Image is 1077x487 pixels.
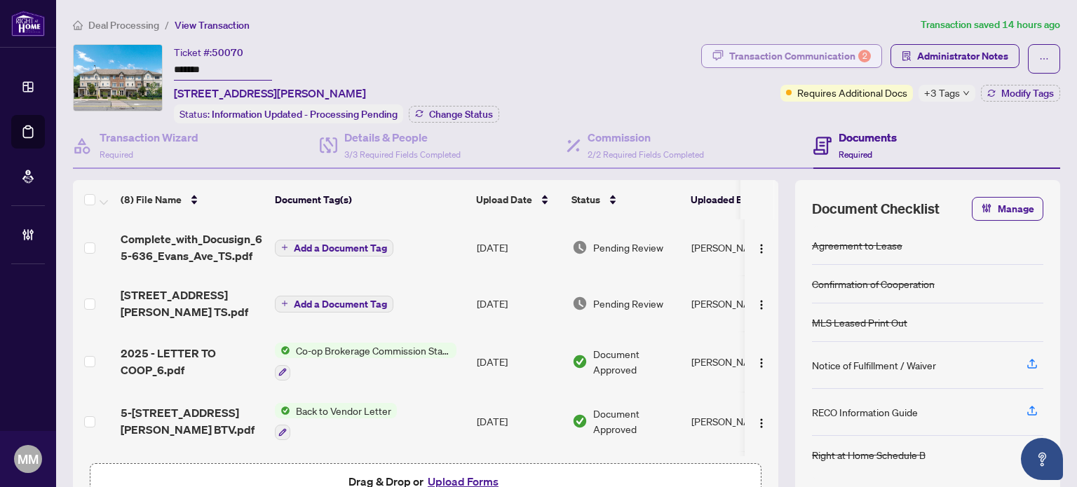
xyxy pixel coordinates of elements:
h4: Details & People [344,129,461,146]
span: down [963,90,970,97]
span: Upload Date [476,192,532,207]
h4: Transaction Wizard [100,129,198,146]
img: Logo [756,357,767,369]
div: Status: [174,104,403,123]
span: Co-op Brokerage Commission Statement [290,343,456,358]
div: RECO Information Guide [812,404,918,420]
td: [PERSON_NAME] [686,331,791,392]
span: Change Status [429,109,493,119]
span: Document Checklist [812,199,940,219]
div: Right at Home Schedule B [812,447,926,462]
td: [DATE] [471,331,567,392]
th: Document Tag(s) [269,180,470,219]
button: Manage [972,197,1043,221]
img: Document Status [572,296,588,311]
button: Status IconBack to Vendor Letter [275,403,397,441]
div: MLS Leased Print Out [812,315,907,330]
button: Modify Tags [981,85,1060,102]
img: logo [11,11,45,36]
span: home [73,20,83,30]
span: 50070 [212,46,243,59]
button: Change Status [409,106,499,123]
h4: Documents [839,129,897,146]
span: Complete_with_Docusign_65-636_Evans_Ave_TS.pdf [121,231,264,264]
td: [DATE] [471,392,567,452]
th: (8) File Name [115,180,269,219]
span: plus [281,244,288,251]
span: plus [281,300,288,307]
button: Open asap [1021,438,1063,480]
img: Logo [756,299,767,310]
button: Logo [750,236,773,259]
span: 3/3 Required Fields Completed [344,149,461,160]
span: View Transaction [175,19,250,32]
div: Ticket #: [174,44,243,60]
span: Status [571,192,600,207]
img: Logo [756,418,767,429]
div: Transaction Communication [729,45,871,67]
span: Document Approved [593,346,680,377]
span: Pending Review [593,240,663,255]
button: Transaction Communication2 [701,44,882,68]
div: Notice of Fulfillment / Waiver [812,357,936,373]
button: Logo [750,410,773,432]
td: [DATE] [471,275,567,331]
span: Requires Additional Docs [797,85,907,100]
div: Confirmation of Cooperation [812,276,935,291]
td: [PERSON_NAME] [686,219,791,275]
img: Document Status [572,240,588,255]
span: Manage [998,198,1034,220]
img: Logo [756,243,767,254]
td: [PERSON_NAME] [686,275,791,331]
button: Add a Document Tag [275,240,393,256]
span: Add a Document Tag [294,243,387,253]
th: Status [566,180,685,219]
button: Administrator Notes [890,44,1020,68]
img: Document Status [572,413,588,429]
article: Transaction saved 14 hours ago [921,17,1060,33]
li: / [165,17,169,33]
th: Uploaded By [685,180,790,219]
span: Required [100,149,133,160]
td: [DATE] [471,219,567,275]
span: Add a Document Tag [294,299,387,309]
span: 2025 - LETTER TO COOP_6.pdf [121,345,264,378]
h4: Commission [588,129,704,146]
span: [STREET_ADDRESS][PERSON_NAME] [174,85,366,102]
th: Upload Date [470,180,566,219]
span: solution [902,51,912,61]
img: Document Status [572,354,588,369]
span: Information Updated - Processing Pending [212,108,398,121]
span: Back to Vendor Letter [290,403,397,418]
span: (8) File Name [121,192,182,207]
span: Required [839,149,872,160]
img: Status Icon [275,343,290,358]
button: Add a Document Tag [275,294,393,313]
span: 5-[STREET_ADDRESS][PERSON_NAME] BTV.pdf [121,404,264,438]
td: [PERSON_NAME] [686,392,791,452]
span: Document Approved [593,406,680,437]
img: Status Icon [275,403,290,418]
span: ellipsis [1039,54,1049,64]
span: Modify Tags [1001,88,1054,98]
span: Deal Processing [88,19,159,32]
span: Pending Review [593,296,663,311]
span: +3 Tags [924,85,960,101]
span: [STREET_ADDRESS][PERSON_NAME] TS.pdf [121,287,264,320]
span: Administrator Notes [917,45,1008,67]
button: Logo [750,292,773,315]
button: Logo [750,350,773,373]
div: Agreement to Lease [812,238,902,253]
img: IMG-W12283805_1.jpg [74,45,162,111]
span: MM [18,449,39,469]
button: Add a Document Tag [275,296,393,313]
button: Add a Document Tag [275,238,393,256]
span: 2/2 Required Fields Completed [588,149,704,160]
div: 2 [858,50,871,62]
button: Status IconCo-op Brokerage Commission Statement [275,343,456,380]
